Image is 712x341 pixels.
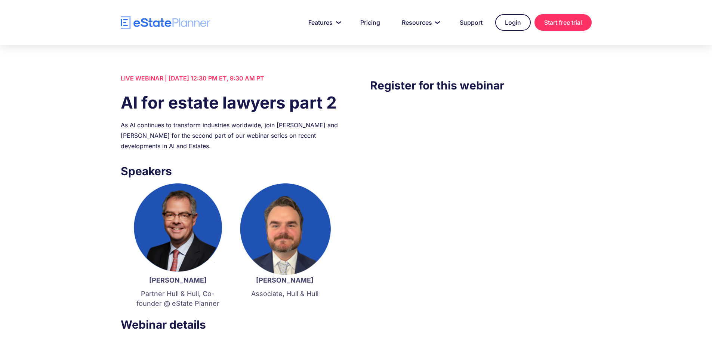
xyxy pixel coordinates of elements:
h3: Register for this webinar [370,77,591,94]
strong: [PERSON_NAME] [149,276,207,284]
h3: Speakers [121,162,342,180]
h1: AI for estate lawyers part 2 [121,91,342,114]
a: Resources [393,15,447,30]
a: Start free trial [534,14,592,31]
a: Support [451,15,491,30]
div: LIVE WEBINAR | [DATE] 12:30 PM ET, 9:30 AM PT [121,73,342,83]
a: home [121,16,210,29]
p: Associate, Hull & Hull [239,289,331,299]
h3: Webinar details [121,316,342,333]
a: Login [495,14,531,31]
strong: [PERSON_NAME] [256,276,314,284]
div: As AI continues to transform industries worldwide, join [PERSON_NAME] and [PERSON_NAME] for the s... [121,120,342,151]
iframe: Form 0 [370,109,591,236]
p: Partner Hull & Hull, Co-founder @ eState Planner [132,289,224,308]
a: Pricing [351,15,389,30]
a: Features [299,15,348,30]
